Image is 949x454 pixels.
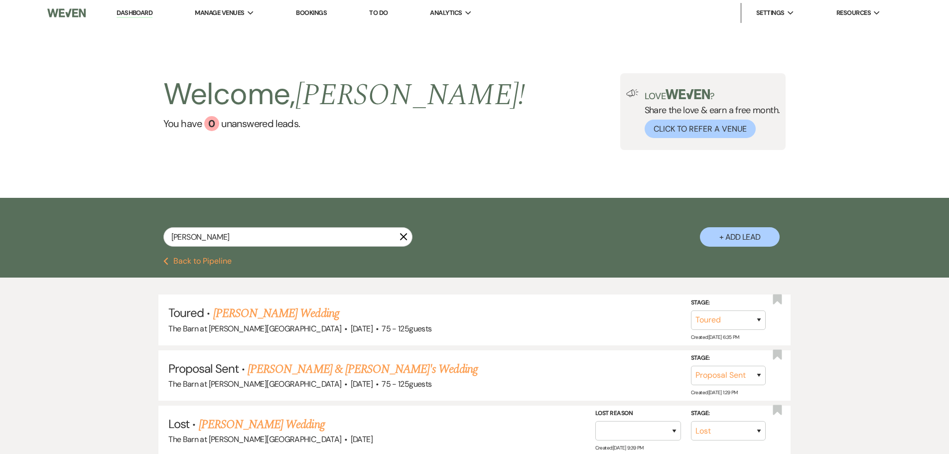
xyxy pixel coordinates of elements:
a: Dashboard [117,8,152,18]
a: You have 0 unanswered leads. [163,116,526,131]
a: Bookings [296,8,327,17]
button: Back to Pipeline [163,257,232,265]
span: Toured [168,305,204,320]
span: Created: [DATE] 1:29 PM [691,389,738,396]
a: [PERSON_NAME] Wedding [199,416,325,434]
span: Settings [756,8,785,18]
button: Click to Refer a Venue [645,120,756,138]
button: + Add Lead [700,227,780,247]
span: Created: [DATE] 9:39 PM [595,445,644,451]
img: Weven Logo [47,2,85,23]
input: Search by name, event date, email address or phone number [163,227,412,247]
div: Share the love & earn a free month. [639,89,780,138]
span: Proposal Sent [168,361,239,376]
span: 75 - 125 guests [382,379,431,389]
div: 0 [204,116,219,131]
label: Stage: [691,298,766,308]
a: [PERSON_NAME] Wedding [213,304,339,322]
span: Resources [836,8,871,18]
img: weven-logo-green.svg [666,89,710,99]
h2: Welcome, [163,73,526,116]
span: [DATE] [351,379,373,389]
span: Lost [168,416,189,432]
a: [PERSON_NAME] & [PERSON_NAME]'s Wedding [248,360,478,378]
label: Stage: [691,353,766,364]
span: The Barn at [PERSON_NAME][GEOGRAPHIC_DATA] [168,323,341,334]
label: Lost Reason [595,408,681,419]
span: [DATE] [351,323,373,334]
span: The Barn at [PERSON_NAME][GEOGRAPHIC_DATA] [168,379,341,389]
p: Love ? [645,89,780,101]
span: [DATE] [351,434,373,445]
label: Stage: [691,408,766,419]
span: Created: [DATE] 6:35 PM [691,334,739,340]
span: 75 - 125 guests [382,323,431,334]
span: The Barn at [PERSON_NAME][GEOGRAPHIC_DATA] [168,434,341,445]
span: Manage Venues [195,8,244,18]
img: loud-speaker-illustration.svg [626,89,639,97]
a: To Do [369,8,388,17]
span: Analytics [430,8,462,18]
span: [PERSON_NAME] ! [295,72,526,118]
